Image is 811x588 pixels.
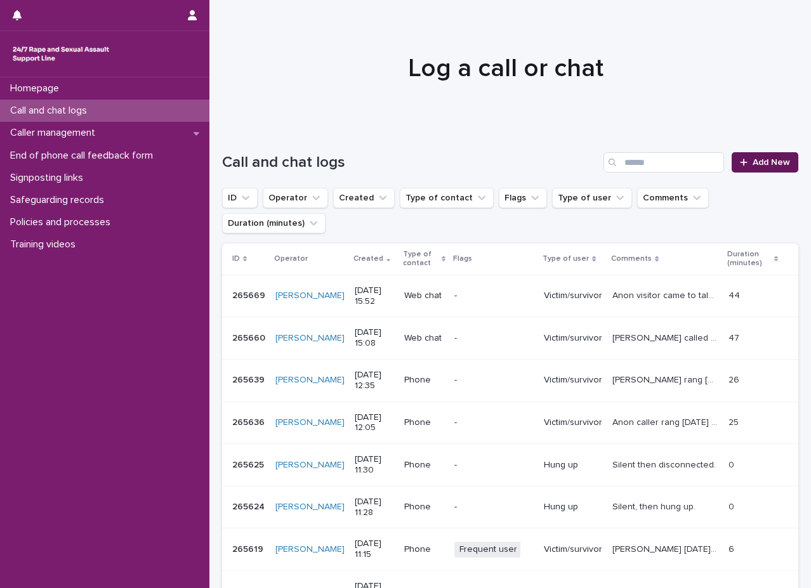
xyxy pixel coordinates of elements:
[222,528,798,571] tr: 265619265619 [PERSON_NAME] [DATE] 11:15PhoneFrequent userVictim/survivor[PERSON_NAME] [DATE] and ...
[355,539,394,560] p: [DATE] 11:15
[612,415,721,428] p: Anon caller rang today as they have been experiencing sleep difficulties and flashbacks recently....
[232,499,267,513] p: 265624
[275,460,345,471] a: [PERSON_NAME]
[404,502,445,513] p: Phone
[544,417,602,428] p: Victim/survivor
[222,444,798,487] tr: 265625265625 [PERSON_NAME] [DATE] 11:30Phone-Hung upSilent then disconnected.Silent then disconne...
[222,359,798,402] tr: 265639265639 [PERSON_NAME] [DATE] 12:35Phone-Victim/survivor[PERSON_NAME] rang [DATE] to talk abo...
[753,158,790,167] span: Add New
[222,53,789,84] h1: Log a call or chat
[232,372,267,386] p: 265639
[275,417,345,428] a: [PERSON_NAME]
[275,544,345,555] a: [PERSON_NAME]
[727,247,771,271] p: Duration (minutes)
[729,288,742,301] p: 44
[222,402,798,444] tr: 265636265636 [PERSON_NAME] [DATE] 12:05Phone-Victim/survivorAnon caller rang [DATE] as they have ...
[404,375,445,386] p: Phone
[729,415,741,428] p: 25
[404,291,445,301] p: Web chat
[543,252,589,266] p: Type of user
[603,152,724,173] input: Search
[355,327,394,349] p: [DATE] 15:08
[611,252,652,266] p: Comments
[544,460,602,471] p: Hung up
[544,333,602,344] p: Victim/survivor
[729,372,742,386] p: 26
[232,542,266,555] p: 265619
[612,499,698,513] p: Silent, then hung up.
[275,333,345,344] a: [PERSON_NAME]
[5,82,69,95] p: Homepage
[263,188,328,208] button: Operator
[454,333,534,344] p: -
[544,502,602,513] p: Hung up
[275,375,345,386] a: [PERSON_NAME]
[222,213,326,233] button: Duration (minutes)
[222,154,598,172] h1: Call and chat logs
[729,457,737,471] p: 0
[612,330,721,344] p: Kelly called today to talk about her experience of SV both more recent and historic. Definitions ...
[355,370,394,391] p: [DATE] 12:35
[454,460,534,471] p: -
[732,152,798,173] a: Add New
[333,188,395,208] button: Created
[232,330,268,344] p: 265660
[232,252,240,266] p: ID
[404,544,445,555] p: Phone
[454,502,534,513] p: -
[5,105,97,117] p: Call and chat logs
[637,188,709,208] button: Comments
[275,502,345,513] a: [PERSON_NAME]
[355,497,394,518] p: [DATE] 11:28
[275,291,345,301] a: [PERSON_NAME]
[612,288,721,301] p: Anon visitor came to talk today about their recent experience of SV whilst on holiday in May. We ...
[454,291,534,301] p: -
[729,499,737,513] p: 0
[222,188,258,208] button: ID
[353,252,383,266] p: Created
[232,457,267,471] p: 265625
[222,275,798,317] tr: 265669265669 [PERSON_NAME] [DATE] 15:52Web chat-Victim/survivorAnon visitor came to talk [DATE] a...
[355,285,394,307] p: [DATE] 15:52
[454,417,534,428] p: -
[5,150,163,162] p: End of phone call feedback form
[232,415,267,428] p: 265636
[10,41,112,67] img: rhQMoQhaT3yELyF149Cw
[612,372,721,386] p: Fiona rang today to talk about her experience with the housing association and experiences of SV....
[544,291,602,301] p: Victim/survivor
[453,252,472,266] p: Flags
[454,375,534,386] p: -
[5,172,93,184] p: Signposting links
[612,542,721,555] p: Michael rang today and spoke about his knowledge in bio chemistry and his experiences related to ...
[612,457,718,471] p: Silent then disconnected.
[403,247,438,271] p: Type of contact
[400,188,494,208] button: Type of contact
[5,127,105,139] p: Caller management
[355,454,394,476] p: [DATE] 11:30
[5,216,121,228] p: Policies and processes
[454,542,522,558] span: Frequent user
[729,542,737,555] p: 6
[404,417,445,428] p: Phone
[222,317,798,360] tr: 265660265660 [PERSON_NAME] [DATE] 15:08Web chat-Victim/survivor[PERSON_NAME] called [DATE] to tal...
[552,188,632,208] button: Type of user
[404,333,445,344] p: Web chat
[355,412,394,434] p: [DATE] 12:05
[274,252,308,266] p: Operator
[544,375,602,386] p: Victim/survivor
[222,486,798,528] tr: 265624265624 [PERSON_NAME] [DATE] 11:28Phone-Hung upSilent, then hung up.Silent, then hung up. 00
[5,194,114,206] p: Safeguarding records
[729,330,742,344] p: 47
[5,238,86,251] p: Training videos
[232,288,268,301] p: 265669
[499,188,547,208] button: Flags
[544,544,602,555] p: Victim/survivor
[404,460,445,471] p: Phone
